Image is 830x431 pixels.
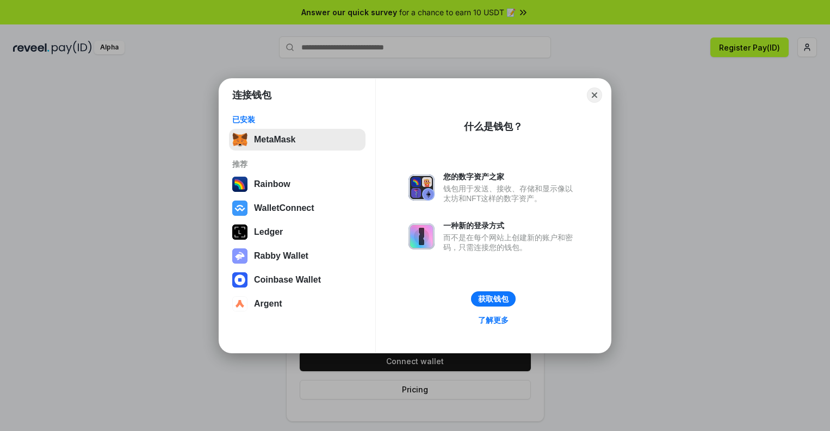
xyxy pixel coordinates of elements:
div: 而不是在每个网站上创建新的账户和密码，只需连接您的钱包。 [443,233,578,252]
h1: 连接钱包 [232,89,271,102]
div: 推荐 [232,159,362,169]
div: Ledger [254,227,283,237]
div: 了解更多 [478,315,509,325]
button: Argent [229,293,366,315]
button: Rabby Wallet [229,245,366,267]
div: Rainbow [254,179,290,189]
div: WalletConnect [254,203,314,213]
div: 一种新的登录方式 [443,221,578,230]
button: 获取钱包 [471,291,516,307]
div: 钱包用于发送、接收、存储和显示像以太坊和NFT这样的数字资产。 [443,184,578,203]
img: svg+xml,%3Csvg%20width%3D%2228%22%20height%3D%2228%22%20viewBox%3D%220%200%2028%2028%22%20fill%3D... [232,296,247,311]
div: MetaMask [254,135,295,145]
button: Coinbase Wallet [229,269,366,291]
button: WalletConnect [229,197,366,219]
img: svg+xml,%3Csvg%20xmlns%3D%22http%3A%2F%2Fwww.w3.org%2F2000%2Fsvg%22%20fill%3D%22none%22%20viewBox... [408,223,435,249]
a: 了解更多 [472,313,515,327]
img: svg+xml,%3Csvg%20fill%3D%22none%22%20height%3D%2233%22%20viewBox%3D%220%200%2035%2033%22%20width%... [232,132,247,147]
div: 已安装 [232,115,362,124]
div: Rabby Wallet [254,251,308,261]
div: 什么是钱包？ [464,120,523,133]
img: svg+xml,%3Csvg%20width%3D%22120%22%20height%3D%22120%22%20viewBox%3D%220%200%20120%20120%22%20fil... [232,177,247,192]
button: MetaMask [229,129,366,151]
button: Ledger [229,221,366,243]
img: svg+xml,%3Csvg%20xmlns%3D%22http%3A%2F%2Fwww.w3.org%2F2000%2Fsvg%22%20fill%3D%22none%22%20viewBox... [408,174,435,201]
button: Rainbow [229,173,366,195]
div: Coinbase Wallet [254,275,321,285]
div: 获取钱包 [478,294,509,304]
div: 您的数字资产之家 [443,172,578,182]
img: svg+xml,%3Csvg%20width%3D%2228%22%20height%3D%2228%22%20viewBox%3D%220%200%2028%2028%22%20fill%3D... [232,272,247,288]
button: Close [587,88,602,103]
img: svg+xml,%3Csvg%20width%3D%2228%22%20height%3D%2228%22%20viewBox%3D%220%200%2028%2028%22%20fill%3D... [232,201,247,216]
div: Argent [254,299,282,309]
img: svg+xml,%3Csvg%20xmlns%3D%22http%3A%2F%2Fwww.w3.org%2F2000%2Fsvg%22%20width%3D%2228%22%20height%3... [232,224,247,240]
img: svg+xml,%3Csvg%20xmlns%3D%22http%3A%2F%2Fwww.w3.org%2F2000%2Fsvg%22%20fill%3D%22none%22%20viewBox... [232,248,247,264]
